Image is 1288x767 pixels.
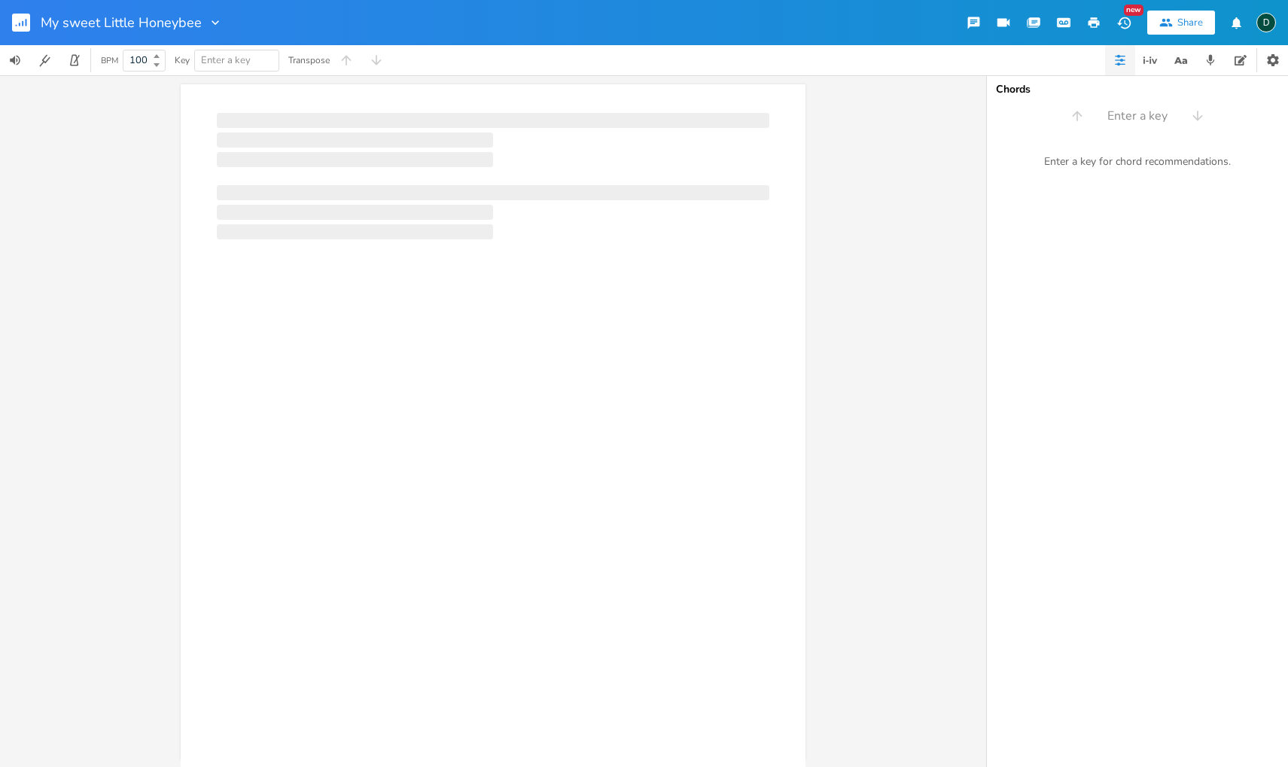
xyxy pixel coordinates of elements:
[1124,5,1143,16] div: New
[1256,13,1276,32] div: Donna Britton Bukevicz
[1177,16,1203,29] div: Share
[175,56,190,65] div: Key
[1256,5,1276,40] button: D
[288,56,330,65] div: Transpose
[1147,11,1215,35] button: Share
[41,16,202,29] span: My sweet Little Honeybee
[987,146,1288,178] div: Enter a key for chord recommendations.
[1107,108,1168,125] span: Enter a key
[201,53,251,67] span: Enter a key
[996,84,1279,95] div: Chords
[101,56,118,65] div: BPM
[1109,9,1139,36] button: New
